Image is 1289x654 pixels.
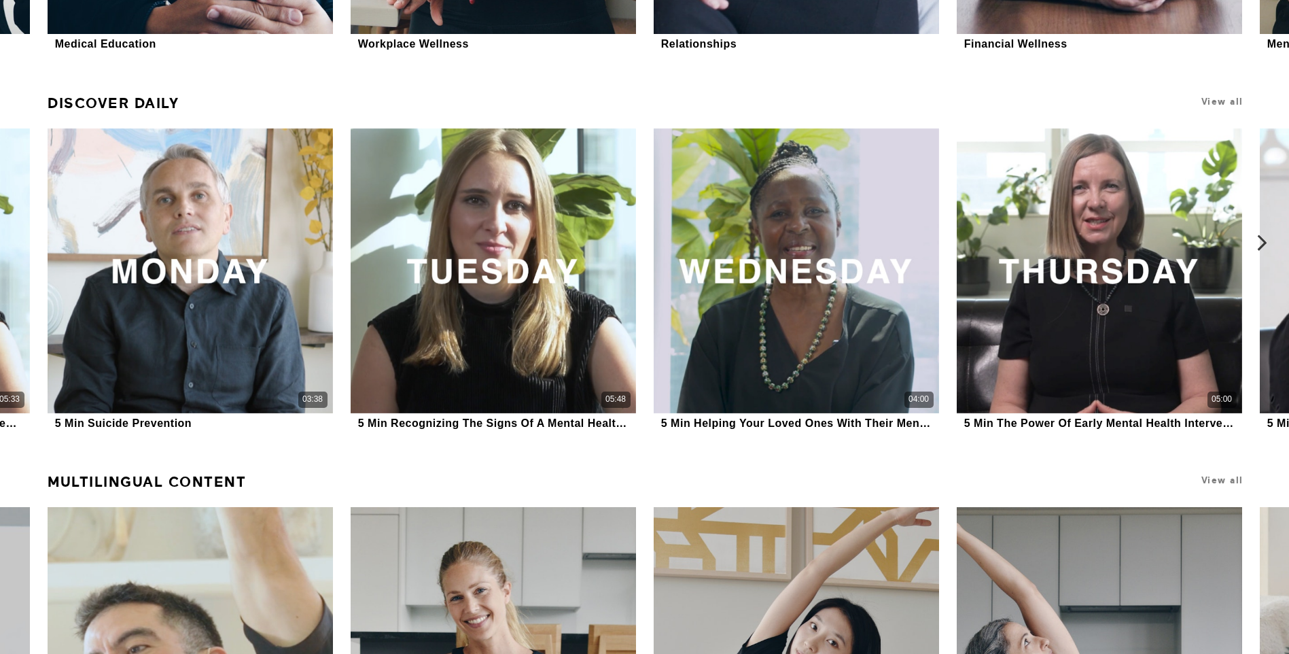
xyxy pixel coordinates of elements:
a: Discover Daily [48,89,179,118]
div: 5 Min Recognizing The Signs Of A Mental Health Crisis [358,417,629,430]
div: Financial Wellness [964,37,1067,50]
div: Medical Education [55,37,156,50]
div: 5 Min Suicide Prevention [55,417,192,430]
div: Workplace Wellness [358,37,469,50]
a: View all [1201,97,1243,107]
div: 05:00 [1212,394,1232,405]
a: Multilingual Content [48,468,246,496]
a: 5 Min Recognizing The Signs Of A Mental Health Crisis05:485 Min Recognizing The Signs Of A Mental... [351,128,635,432]
div: Relationships [661,37,737,50]
a: 5 Min The Power Of Early Mental Health Intervention05:005 Min The Power Of Early Mental Health In... [957,128,1241,432]
a: View all [1201,475,1243,485]
a: 5 Min Helping Your Loved Ones With Their Mental Health04:005 Min Helping Your Loved Ones With The... [654,128,938,432]
div: 03:38 [302,394,323,405]
div: 05:48 [605,394,626,405]
a: 5 Min Suicide Prevention03:385 Min Suicide Prevention [48,128,332,432]
div: 5 Min The Power Of Early Mental Health Intervention [964,417,1235,430]
div: 5 Min Helping Your Loved Ones With Their Mental Health [661,417,932,430]
div: 04:00 [908,394,929,405]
